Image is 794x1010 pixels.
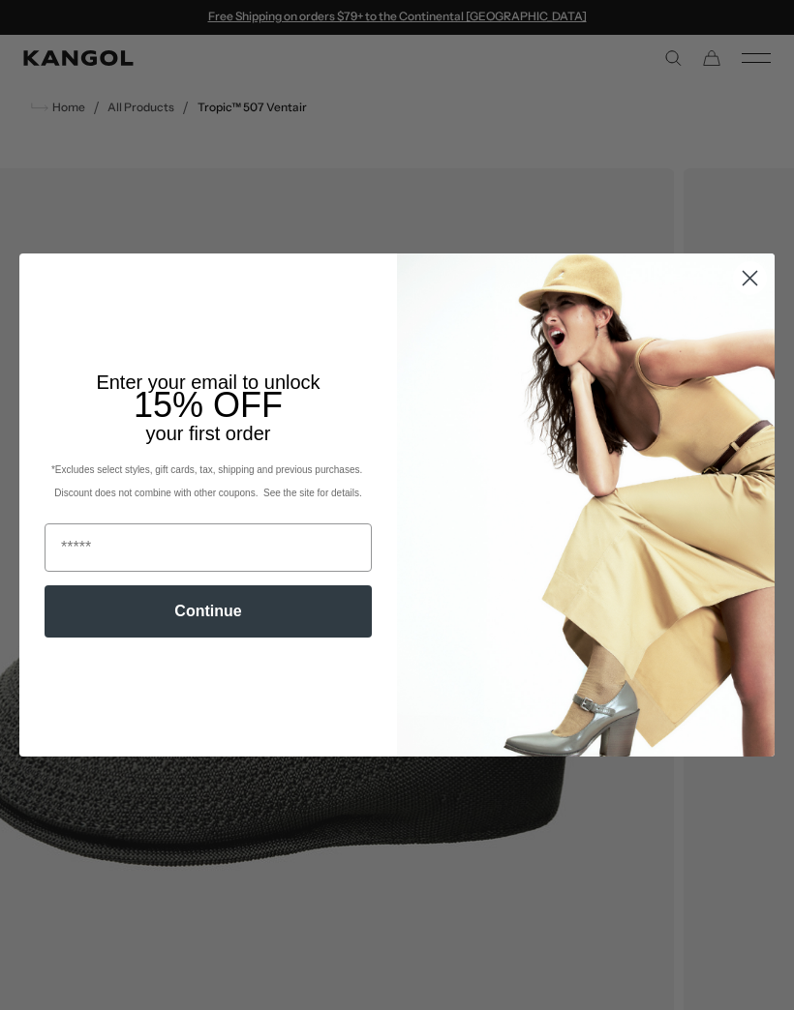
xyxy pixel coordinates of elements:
span: 15% OFF [134,385,283,425]
button: Continue [45,585,372,638]
span: your first order [146,423,271,444]
img: 93be19ad-e773-4382-80b9-c9d740c9197f.jpeg [397,253,775,757]
button: Close dialog [733,261,767,295]
span: *Excludes select styles, gift cards, tax, shipping and previous purchases. Discount does not comb... [51,464,365,498]
input: Email [45,523,372,572]
span: Enter your email to unlock [96,371,320,393]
